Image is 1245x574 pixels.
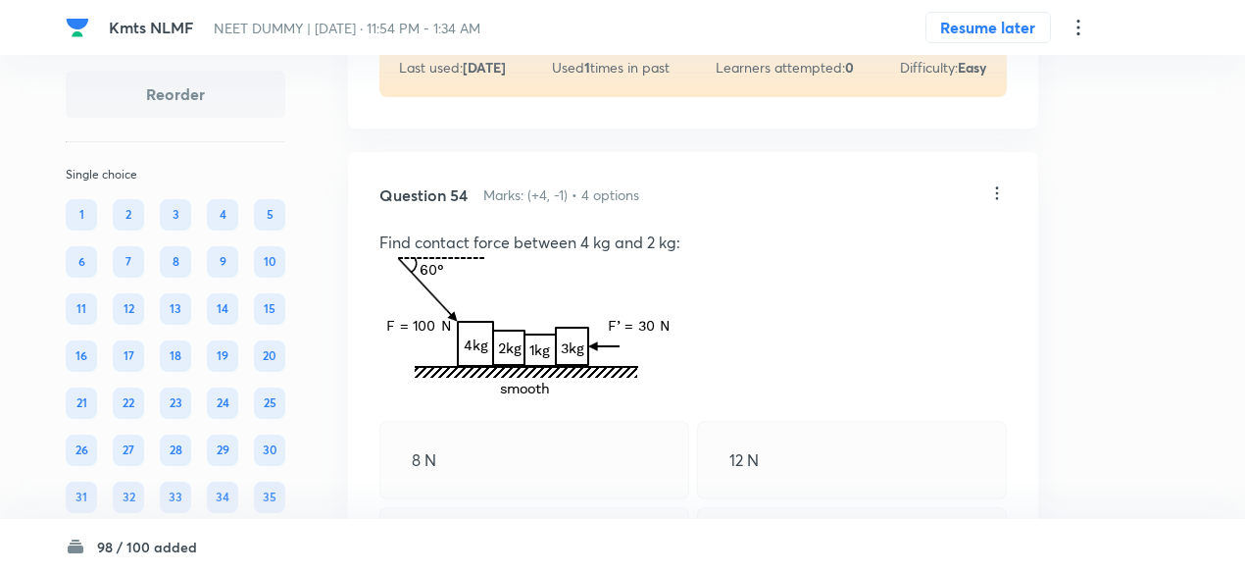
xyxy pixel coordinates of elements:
[207,293,238,325] div: 14
[716,57,854,78] p: Learners attempted:
[584,58,590,77] strong: 1
[379,231,1007,254] p: Find contact force between 4 kg and 2 kg:
[66,482,97,513] div: 31
[214,19,480,37] span: NEET DUMMY | [DATE] · 11:54 PM - 1:34 AM
[66,246,97,278] div: 6
[207,388,238,419] div: 24
[207,435,238,466] div: 29
[160,293,191,325] div: 13
[207,199,238,231] div: 4
[113,199,144,231] div: 2
[254,293,285,325] div: 15
[160,246,191,278] div: 8
[160,388,191,419] div: 23
[66,199,97,231] div: 1
[66,16,93,39] a: Company Logo
[463,58,506,77] strong: [DATE]
[412,448,436,472] p: 8 N
[66,16,89,39] img: Company Logo
[399,57,506,78] p: Last used:
[66,166,285,183] p: Single choice
[729,448,759,472] p: 12 N
[160,435,191,466] div: 28
[552,57,670,78] p: Used times in past
[113,293,144,325] div: 12
[254,340,285,372] div: 20
[254,199,285,231] div: 5
[113,388,144,419] div: 22
[160,340,191,372] div: 18
[66,388,97,419] div: 21
[160,482,191,513] div: 33
[66,435,97,466] div: 26
[254,246,285,278] div: 10
[845,58,854,77] strong: 0
[66,340,97,372] div: 16
[160,199,191,231] div: 3
[900,57,987,78] p: Difficulty:
[254,388,285,419] div: 25
[66,71,285,118] button: Reorder
[113,482,144,513] div: 32
[97,537,197,557] h6: 98 / 100 added
[207,482,238,513] div: 34
[958,58,987,77] strong: Easy
[109,17,194,37] span: Kmts NLMF
[207,246,238,278] div: 9
[254,435,285,466] div: 30
[925,12,1051,43] button: Resume later
[379,183,468,207] h5: Question 54
[207,340,238,372] div: 19
[66,293,97,325] div: 11
[483,184,639,205] h6: Marks: (+4, -1) • 4 options
[113,340,144,372] div: 17
[113,246,144,278] div: 7
[254,482,285,513] div: 35
[113,435,144,466] div: 27
[379,254,678,399] img: 24-08-23-12:27:07-PM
